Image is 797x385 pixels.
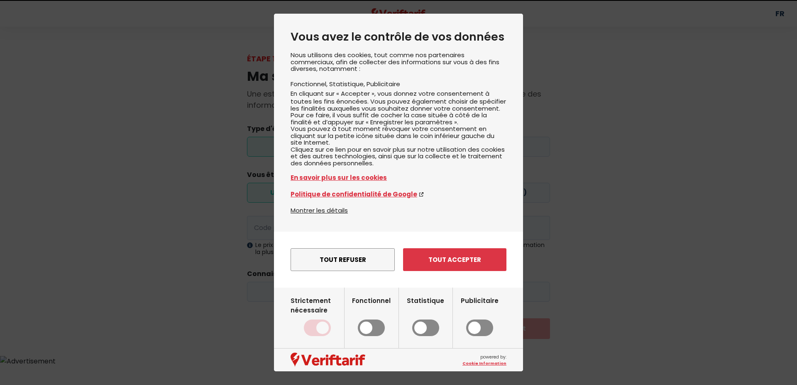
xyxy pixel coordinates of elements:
li: Publicitaire [367,80,400,88]
a: Cookie Information [462,361,506,366]
button: Tout refuser [291,248,395,271]
label: Publicitaire [461,296,499,337]
button: Montrer les détails [291,206,348,215]
a: En savoir plus sur les cookies [291,173,506,182]
img: logo [291,353,365,367]
span: powered by: [462,354,506,366]
label: Statistique [407,296,444,337]
button: Tout accepter [403,248,506,271]
li: Statistique [329,80,367,88]
div: menu [274,232,523,288]
div: Nous utilisons des cookies, tout comme nos partenaires commerciaux, afin de collecter des informa... [291,52,506,206]
label: Fonctionnel [352,296,391,337]
a: Politique de confidentialité de Google [291,189,506,199]
li: Fonctionnel [291,80,329,88]
h2: Vous avez le contrôle de vos données [291,30,506,44]
label: Strictement nécessaire [291,296,344,337]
